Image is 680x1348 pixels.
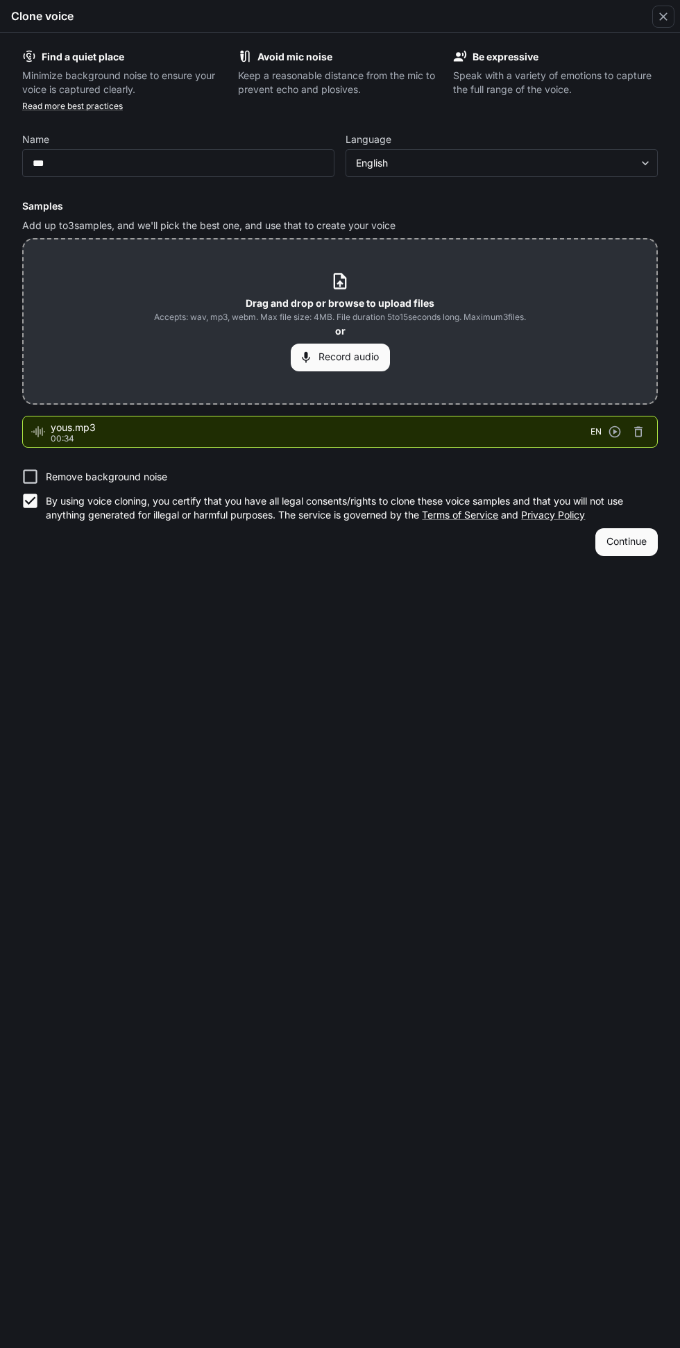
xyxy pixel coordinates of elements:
b: Be expressive [473,51,538,62]
span: EN [590,425,602,439]
p: Keep a reasonable distance from the mic to prevent echo and plosives. [238,69,443,96]
span: Accepts: wav, mp3, webm. Max file size: 4MB. File duration 5 to 15 seconds long. Maximum 3 files. [154,310,526,324]
p: Add up to 3 samples, and we'll pick the best one, and use that to create your voice [22,219,658,233]
span: yous.mp3 [51,421,590,435]
h5: Clone voice [11,8,74,24]
a: Terms of Service [422,509,498,521]
a: Privacy Policy [521,509,585,521]
p: By using voice cloning, you certify that you have all legal consents/rights to clone these voice ... [46,494,647,522]
b: Find a quiet place [42,51,124,62]
p: Speak with a variety of emotions to capture the full range of the voice. [453,69,658,96]
h6: Samples [22,199,658,213]
button: Record audio [291,344,390,371]
div: English [346,156,657,170]
a: Read more best practices [22,101,123,111]
p: Minimize background noise to ensure your voice is captured clearly. [22,69,227,96]
b: Avoid mic noise [257,51,332,62]
p: Name [22,135,49,144]
b: Drag and drop or browse to upload files [246,297,434,309]
p: 00:34 [51,435,590,443]
div: English [356,156,635,170]
b: or [335,325,346,337]
button: Continue [595,528,658,556]
p: Language [346,135,391,144]
p: Remove background noise [46,470,167,484]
